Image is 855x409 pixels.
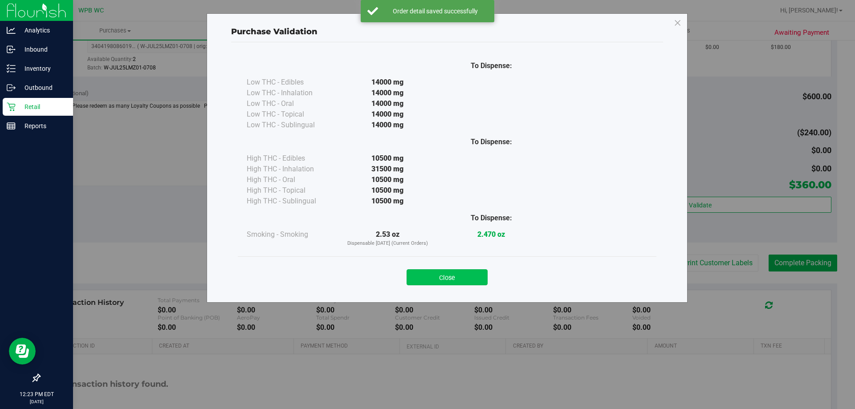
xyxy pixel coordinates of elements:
[247,153,336,164] div: High THC - Edibles
[16,25,69,36] p: Analytics
[247,164,336,174] div: High THC - Inhalation
[336,109,440,120] div: 14000 mg
[336,88,440,98] div: 14000 mg
[247,98,336,109] div: Low THC - Oral
[336,98,440,109] div: 14000 mg
[16,121,69,131] p: Reports
[231,27,318,36] span: Purchase Validation
[336,153,440,164] div: 10500 mg
[247,185,336,196] div: High THC - Topical
[336,174,440,185] div: 10500 mg
[7,83,16,92] inline-svg: Outbound
[16,82,69,93] p: Outbound
[336,120,440,130] div: 14000 mg
[440,137,543,147] div: To Dispense:
[7,45,16,54] inline-svg: Inbound
[247,229,336,240] div: Smoking - Smoking
[16,44,69,55] p: Inbound
[336,229,440,247] div: 2.53 oz
[336,77,440,88] div: 14000 mg
[7,64,16,73] inline-svg: Inventory
[7,102,16,111] inline-svg: Retail
[247,120,336,130] div: Low THC - Sublingual
[477,230,505,239] strong: 2.470 oz
[336,196,440,207] div: 10500 mg
[336,164,440,174] div: 31500 mg
[247,196,336,207] div: High THC - Sublingual
[336,185,440,196] div: 10500 mg
[383,7,488,16] div: Order detail saved successfully
[247,109,336,120] div: Low THC - Topical
[440,213,543,223] div: To Dispense:
[247,77,336,88] div: Low THC - Edibles
[7,121,16,130] inline-svg: Reports
[4,390,69,398] p: 12:23 PM EDT
[247,88,336,98] div: Low THC - Inhalation
[440,61,543,71] div: To Dispense:
[4,398,69,405] p: [DATE]
[407,269,488,285] button: Close
[7,26,16,35] inline-svg: Analytics
[336,240,440,247] p: Dispensable [DATE] (Current Orders)
[16,63,69,74] p: Inventory
[9,338,36,364] iframe: Resource center
[16,101,69,112] p: Retail
[247,174,336,185] div: High THC - Oral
